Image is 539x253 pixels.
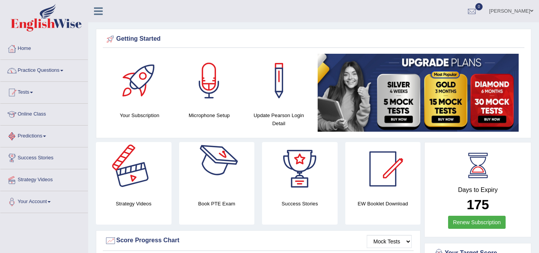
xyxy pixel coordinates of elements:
h4: Microphone Setup [178,111,241,119]
h4: EW Booklet Download [345,200,421,208]
div: Getting Started [105,33,523,45]
a: Online Class [0,104,88,123]
a: Predictions [0,126,88,145]
h4: Book PTE Exam [179,200,255,208]
h4: Strategy Videos [96,200,171,208]
a: Home [0,38,88,57]
a: Strategy Videos [0,169,88,189]
h4: Your Subscription [109,111,171,119]
a: Practice Questions [0,60,88,79]
a: Success Stories [0,147,88,167]
a: Tests [0,82,88,101]
img: small5.jpg [318,54,519,132]
a: Renew Subscription [448,216,506,229]
div: Score Progress Chart [105,235,412,246]
h4: Update Pearson Login Detail [248,111,310,127]
h4: Success Stories [262,200,338,208]
span: 0 [475,3,483,10]
a: Your Account [0,191,88,210]
h4: Days to Expiry [433,187,523,193]
b: 175 [466,197,489,212]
